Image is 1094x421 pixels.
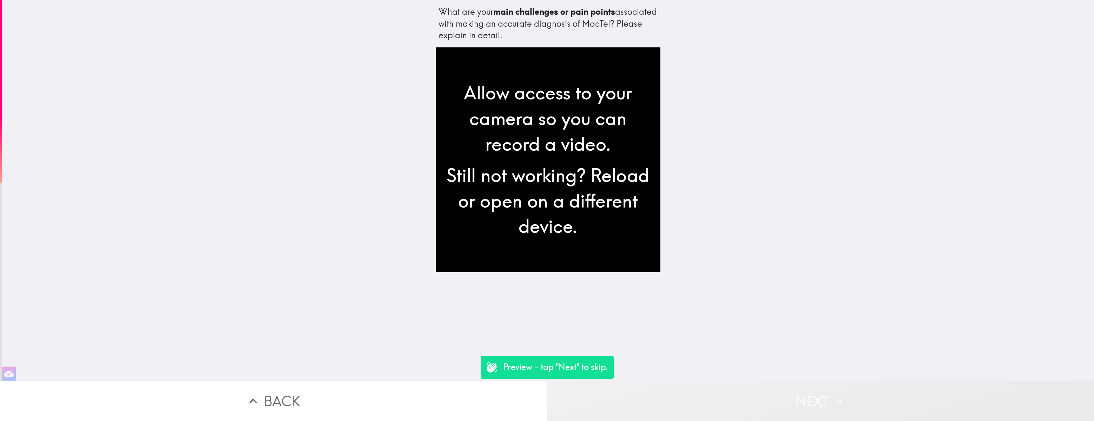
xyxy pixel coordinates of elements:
p: Preview - tap "Next" to skip. [503,361,608,373]
b: main challenges or pain points [493,6,615,17]
div: Allow access to your camera so you can record a video. [441,80,655,157]
div: Still not working? Reload or open on a different device. [441,163,655,239]
div: What are your associated with making an accurate diagnosis of MacTel? Please explain in detail. [439,6,658,41]
button: Next [547,381,1094,421]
